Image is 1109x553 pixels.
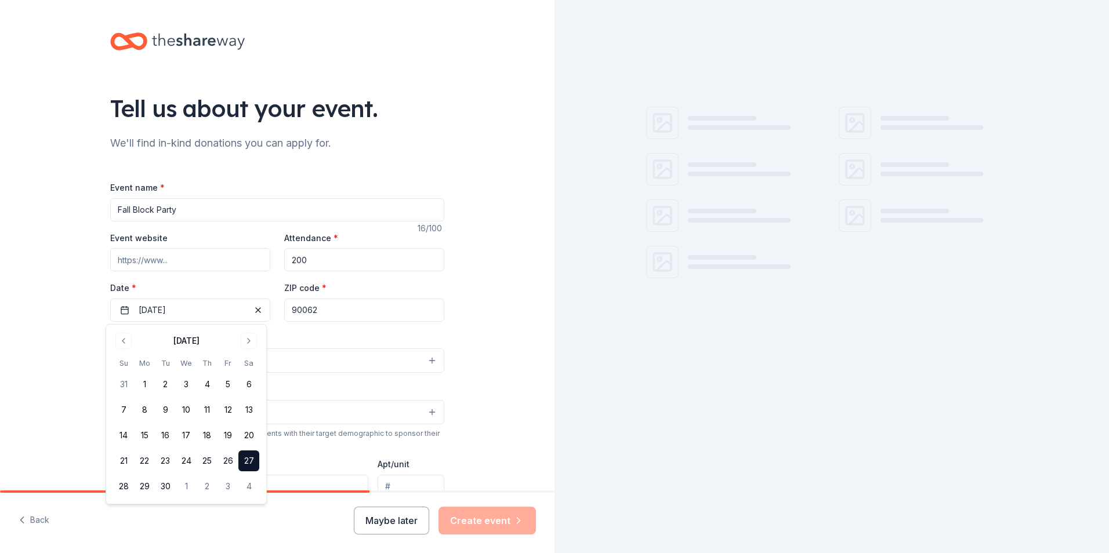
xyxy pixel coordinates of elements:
[218,374,238,395] button: 5
[134,425,155,446] button: 15
[378,459,409,470] label: Apt/unit
[173,334,200,348] div: [DATE]
[134,476,155,497] button: 29
[134,357,155,369] th: Monday
[155,357,176,369] th: Tuesday
[110,400,444,424] button: Select
[113,374,134,395] button: 31
[197,399,218,420] button: 11
[284,299,444,322] input: 12345 (U.S. only)
[155,399,176,420] button: 9
[110,134,444,152] div: We'll find in-kind donations you can apply for.
[238,476,259,497] button: 4
[110,248,270,271] input: https://www...
[155,425,176,446] button: 16
[155,450,176,471] button: 23
[155,374,176,395] button: 2
[176,476,197,497] button: 1
[110,299,270,322] button: [DATE]
[218,425,238,446] button: 19
[218,357,238,369] th: Friday
[110,198,444,221] input: Spring Fundraiser
[176,450,197,471] button: 24
[197,450,218,471] button: 25
[110,232,168,244] label: Event website
[241,333,257,349] button: Go to next month
[110,92,444,125] div: Tell us about your event.
[197,357,218,369] th: Thursday
[134,399,155,420] button: 8
[176,374,197,395] button: 3
[284,282,327,294] label: ZIP code
[354,507,429,534] button: Maybe later
[238,450,259,471] button: 27
[176,399,197,420] button: 10
[113,476,134,497] button: 28
[197,425,218,446] button: 18
[197,476,218,497] button: 2
[113,450,134,471] button: 21
[19,508,49,533] button: Back
[418,221,444,235] div: 16 /100
[238,374,259,395] button: 6
[113,399,134,420] button: 7
[284,232,338,244] label: Attendance
[238,399,259,420] button: 13
[110,282,270,294] label: Date
[176,357,197,369] th: Wednesday
[115,333,132,349] button: Go to previous month
[110,429,444,448] div: We use this information to help brands find events with their target demographic to sponsor their...
[284,248,444,271] input: 20
[378,475,444,498] input: #
[218,450,238,471] button: 26
[218,476,238,497] button: 3
[218,399,238,420] button: 12
[134,450,155,471] button: 22
[110,182,165,194] label: Event name
[238,357,259,369] th: Saturday
[238,425,259,446] button: 20
[197,374,218,395] button: 4
[155,476,176,497] button: 30
[110,348,444,373] button: Select
[113,357,134,369] th: Sunday
[113,425,134,446] button: 14
[134,374,155,395] button: 1
[176,425,197,446] button: 17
